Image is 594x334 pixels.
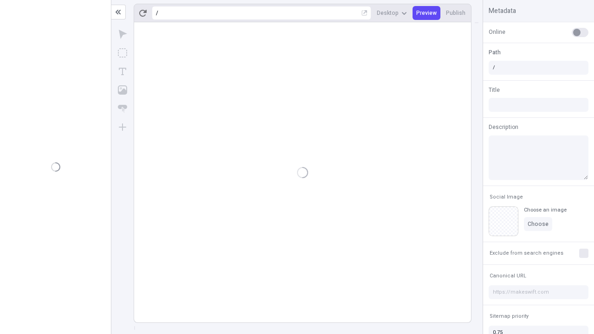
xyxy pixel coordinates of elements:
span: Social Image [490,193,523,200]
button: Image [114,82,131,98]
span: Title [489,86,500,94]
button: Button [114,100,131,117]
span: Canonical URL [490,272,526,279]
div: / [156,9,158,17]
span: Preview [416,9,437,17]
button: Text [114,63,131,80]
button: Sitemap priority [488,311,530,322]
button: Publish [442,6,469,20]
span: Exclude from search engines [490,250,563,257]
span: Publish [446,9,465,17]
button: Exclude from search engines [488,248,565,259]
button: Choose [524,217,552,231]
button: Canonical URL [488,270,528,282]
span: Online [489,28,505,36]
button: Box [114,45,131,61]
span: Path [489,48,501,57]
button: Preview [413,6,440,20]
div: Choose an image [524,206,567,213]
button: Desktop [373,6,411,20]
span: Description [489,123,518,131]
span: Desktop [377,9,399,17]
input: https://makeswift.com [489,285,588,299]
span: Sitemap priority [490,313,529,320]
span: Choose [528,220,549,228]
button: Social Image [488,192,525,203]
